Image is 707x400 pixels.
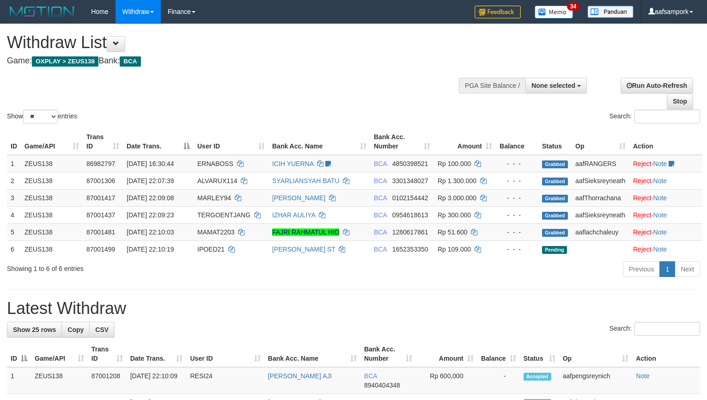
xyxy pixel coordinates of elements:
[629,223,702,240] td: ·
[120,56,140,67] span: BCA
[475,6,521,18] img: Feedback.jpg
[268,372,332,380] a: [PERSON_NAME] AJI
[559,341,632,367] th: Op: activate to sort column ascending
[434,129,496,155] th: Amount: activate to sort column ascending
[7,223,21,240] td: 5
[88,367,127,394] td: 87001208
[186,367,264,394] td: RESI24
[127,246,174,253] span: [DATE] 22:10:19
[538,129,572,155] th: Status
[13,326,56,333] span: Show 25 rows
[524,373,551,381] span: Accepted
[525,78,587,93] button: None selected
[272,246,335,253] a: [PERSON_NAME] ST
[629,189,702,206] td: ·
[83,129,123,155] th: Trans ID: activate to sort column ascending
[623,261,660,277] a: Previous
[633,228,652,236] a: Reject
[86,160,115,167] span: 86982797
[542,212,568,220] span: Grabbed
[364,372,377,380] span: BCA
[500,176,535,185] div: - - -
[7,129,21,155] th: ID
[197,194,231,202] span: MARLEY94
[500,228,535,237] div: - - -
[197,160,233,167] span: ERNABOSS
[86,228,115,236] span: 87001481
[374,211,387,219] span: BCA
[89,322,115,338] a: CSV
[572,155,629,172] td: aafRANGERS
[520,341,559,367] th: Status: activate to sort column ascending
[572,172,629,189] td: aafSieksreyneath
[7,367,31,394] td: 1
[416,341,477,367] th: Amount: activate to sort column ascending
[653,160,667,167] a: Note
[127,341,187,367] th: Date Trans.: activate to sort column ascending
[572,206,629,223] td: aafSieksreyneath
[653,177,667,185] a: Note
[197,246,225,253] span: IPOED21
[127,160,174,167] span: [DATE] 16:30:44
[7,56,462,66] h4: Game: Bank:
[438,177,476,185] span: Rp 1.300.000
[634,110,700,123] input: Search:
[272,160,313,167] a: ICIH YUERNA
[542,178,568,185] span: Grabbed
[95,326,109,333] span: CSV
[438,194,476,202] span: Rp 3.000.000
[621,78,693,93] a: Run Auto-Refresh
[21,172,83,189] td: ZEUS138
[629,155,702,172] td: ·
[21,189,83,206] td: ZEUS138
[123,129,194,155] th: Date Trans.: activate to sort column descending
[496,129,538,155] th: Balance
[23,110,58,123] select: Showentries
[21,129,83,155] th: Game/API: activate to sort column ascending
[542,160,568,168] span: Grabbed
[7,110,77,123] label: Show entries
[653,246,667,253] a: Note
[438,246,471,253] span: Rp 109.000
[264,341,360,367] th: Bank Acc. Name: activate to sort column ascending
[629,206,702,223] td: ·
[632,341,700,367] th: Action
[374,194,387,202] span: BCA
[31,341,88,367] th: Game/API: activate to sort column ascending
[392,246,428,253] span: Copy 1652353350 to clipboard
[86,194,115,202] span: 87001417
[587,6,634,18] img: panduan.png
[272,228,339,236] a: FAJRI RAHMATUL HID
[559,367,632,394] td: aafpengsreynich
[32,56,98,67] span: OXPLAY > ZEUS138
[197,211,250,219] span: TERGOENTJANG
[659,261,675,277] a: 1
[636,372,650,380] a: Note
[438,160,471,167] span: Rp 100.000
[31,367,88,394] td: ZEUS138
[7,189,21,206] td: 3
[272,211,315,219] a: IZHAR AULIYA
[197,228,235,236] span: MAMAT2203
[667,93,693,109] a: Stop
[197,177,238,185] span: ALVARUX114
[392,177,428,185] span: Copy 3301348027 to clipboard
[127,211,174,219] span: [DATE] 22:09:23
[86,211,115,219] span: 87001437
[86,246,115,253] span: 87001499
[7,341,31,367] th: ID: activate to sort column descending
[88,341,127,367] th: Trans ID: activate to sort column ascending
[21,223,83,240] td: ZEUS138
[194,129,268,155] th: User ID: activate to sort column ascending
[572,189,629,206] td: aafThorrachana
[127,228,174,236] span: [DATE] 22:10:03
[272,177,339,185] a: SYARLIANSYAH BATU
[653,228,667,236] a: Note
[7,299,700,318] h1: Latest Withdraw
[542,246,567,254] span: Pending
[127,367,187,394] td: [DATE] 22:10:09
[21,240,83,258] td: ZEUS138
[438,211,471,219] span: Rp 300.000
[374,177,387,185] span: BCA
[7,206,21,223] td: 4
